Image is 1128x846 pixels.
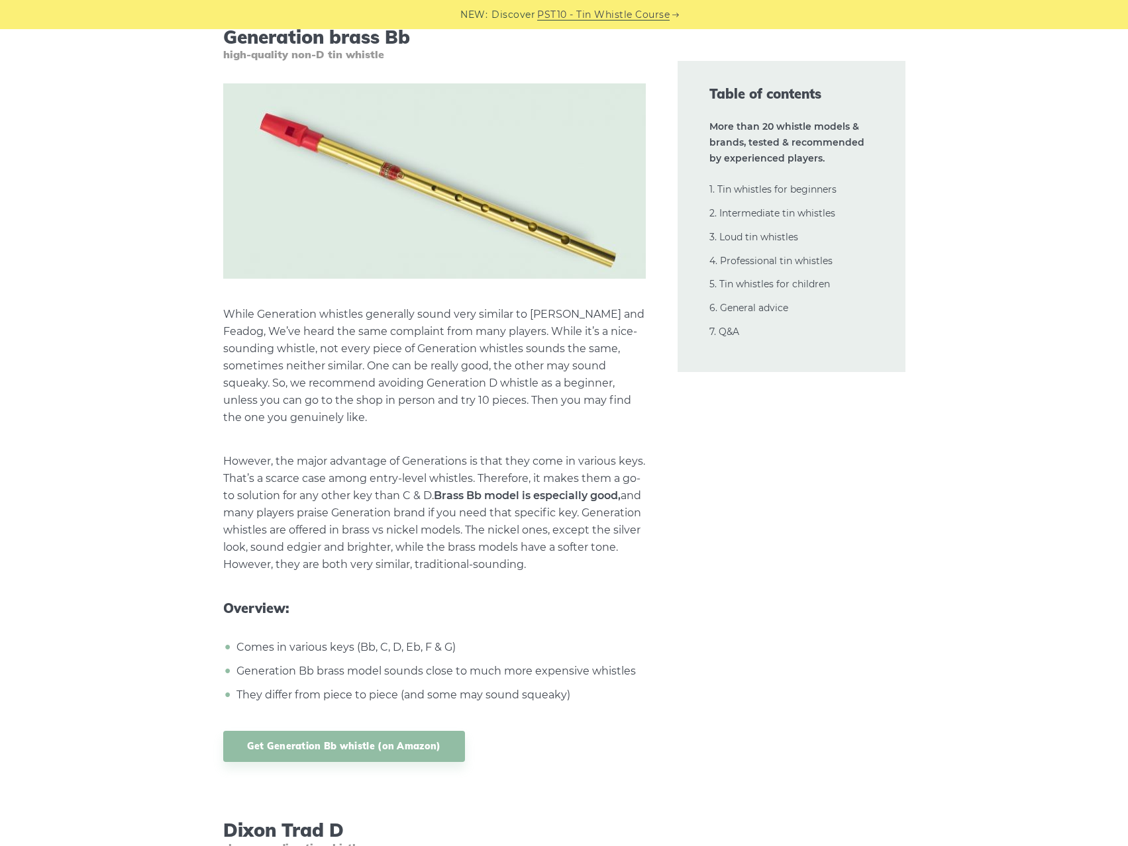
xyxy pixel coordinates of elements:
[223,731,465,762] a: Get Generation Bb whistle (on Amazon)
[233,663,646,680] li: Generation Bb brass model sounds close to much more expensive whistles
[709,302,788,314] a: 6. General advice
[223,83,646,279] img: Generation brass Bb whistle
[491,7,535,23] span: Discover
[223,26,646,61] h3: Generation brass Bb
[434,489,621,502] strong: Brass Bb model is especially good,
[233,639,646,656] li: Comes in various keys (Bb, C, D, Eb, F & G)
[709,255,833,267] a: 4. Professional tin whistles
[223,453,646,573] p: However, the major advantage of Generations is that they come in various keys. That’s a scarce ca...
[709,278,830,290] a: 5. Tin whistles for children
[709,120,864,164] strong: More than 20 whistle models & brands, tested & recommended by experienced players.
[709,183,837,195] a: 1. Tin whistles for beginners
[709,207,835,219] a: 2. Intermediate tin whistles
[709,326,739,338] a: 7. Q&A
[223,600,646,616] span: Overview:
[223,48,646,61] span: high-quality non-D tin whistle
[460,7,487,23] span: NEW:
[223,306,646,426] p: While Generation whistles generally sound very similar to [PERSON_NAME] and Feadog, We’ve heard t...
[537,7,670,23] a: PST10 - Tin Whistle Course
[233,686,646,704] li: They differ from piece to piece (and some may sound squeaky)
[709,231,798,243] a: 3. Loud tin whistles
[709,85,874,103] span: Table of contents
